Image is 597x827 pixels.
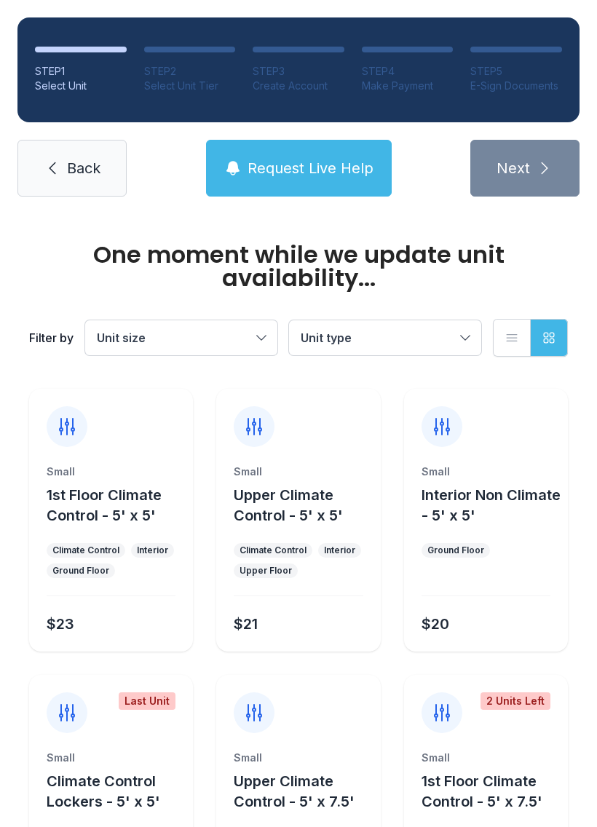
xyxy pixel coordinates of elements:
[234,464,363,479] div: Small
[47,464,175,479] div: Small
[289,320,481,355] button: Unit type
[324,545,355,556] div: Interior
[97,331,146,345] span: Unit size
[144,64,236,79] div: STEP 2
[422,772,542,810] span: 1st Floor Climate Control - 5' x 7.5'
[47,486,162,524] span: 1st Floor Climate Control - 5' x 5'
[47,485,187,526] button: 1st Floor Climate Control - 5' x 5'
[234,771,374,812] button: Upper Climate Control - 5' x 7.5'
[362,64,454,79] div: STEP 4
[234,485,374,526] button: Upper Climate Control - 5' x 5'
[35,79,127,93] div: Select Unit
[422,486,561,524] span: Interior Non Climate - 5' x 5'
[497,158,530,178] span: Next
[67,158,100,178] span: Back
[240,545,307,556] div: Climate Control
[422,751,550,765] div: Small
[248,158,373,178] span: Request Live Help
[470,64,562,79] div: STEP 5
[427,545,484,556] div: Ground Floor
[240,565,292,577] div: Upper Floor
[470,79,562,93] div: E-Sign Documents
[422,614,449,634] div: $20
[35,64,127,79] div: STEP 1
[47,751,175,765] div: Small
[144,79,236,93] div: Select Unit Tier
[47,614,74,634] div: $23
[422,771,562,812] button: 1st Floor Climate Control - 5' x 7.5'
[52,565,109,577] div: Ground Floor
[47,771,187,812] button: Climate Control Lockers - 5' x 5'
[301,331,352,345] span: Unit type
[234,772,355,810] span: Upper Climate Control - 5' x 7.5'
[234,751,363,765] div: Small
[362,79,454,93] div: Make Payment
[137,545,168,556] div: Interior
[29,329,74,347] div: Filter by
[481,692,550,710] div: 2 Units Left
[422,464,550,479] div: Small
[422,485,562,526] button: Interior Non Climate - 5' x 5'
[119,692,175,710] div: Last Unit
[52,545,119,556] div: Climate Control
[85,320,277,355] button: Unit size
[234,614,258,634] div: $21
[234,486,343,524] span: Upper Climate Control - 5' x 5'
[29,243,568,290] div: One moment while we update unit availability...
[47,772,160,810] span: Climate Control Lockers - 5' x 5'
[253,64,344,79] div: STEP 3
[253,79,344,93] div: Create Account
